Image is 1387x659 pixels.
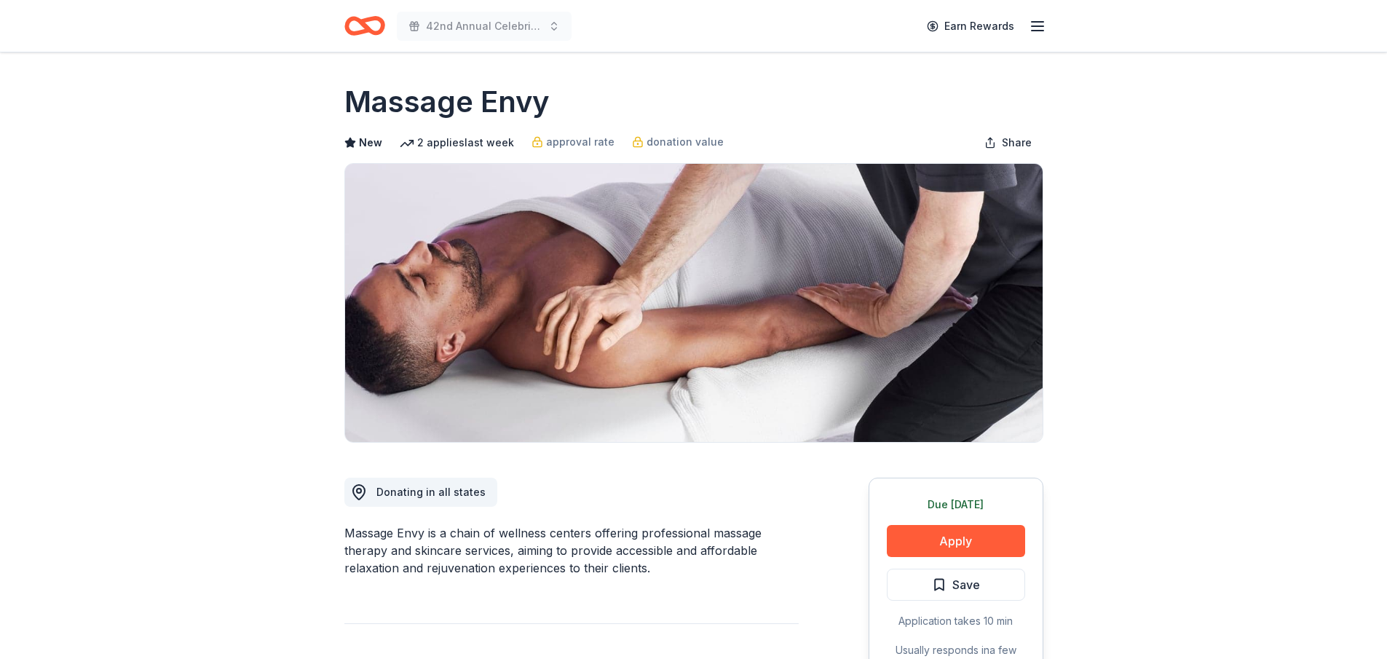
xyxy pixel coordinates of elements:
h1: Massage Envy [344,82,550,122]
span: New [359,134,382,151]
div: Massage Envy is a chain of wellness centers offering professional massage therapy and skincare se... [344,524,799,577]
a: Earn Rewards [918,13,1023,39]
button: Apply [887,525,1025,557]
img: Image for Massage Envy [345,164,1043,442]
button: 42nd Annual Celebrity Waiters Luncheon [397,12,572,41]
span: Save [952,575,980,594]
a: donation value [632,133,724,151]
a: Home [344,9,385,43]
button: Save [887,569,1025,601]
span: 42nd Annual Celebrity Waiters Luncheon [426,17,542,35]
span: Share [1002,134,1032,151]
span: Donating in all states [376,486,486,498]
button: Share [973,128,1043,157]
div: Application takes 10 min [887,612,1025,630]
div: Due [DATE] [887,496,1025,513]
div: 2 applies last week [400,134,514,151]
span: approval rate [546,133,615,151]
a: approval rate [532,133,615,151]
span: donation value [647,133,724,151]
